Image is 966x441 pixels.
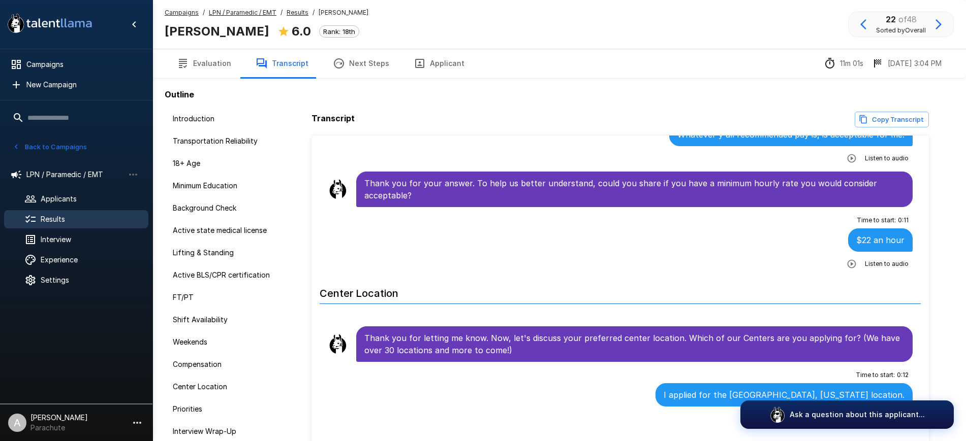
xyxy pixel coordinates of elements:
[173,114,274,124] span: Introduction
[173,337,274,347] span: Weekends
[320,277,921,304] h6: Center Location
[173,248,274,258] span: Lifting & Standing
[173,158,274,168] span: 18+ Age
[173,225,274,235] span: Active state medical license
[664,389,905,401] p: I applied for the [GEOGRAPHIC_DATA], [US_STATE] location.
[173,315,274,325] span: Shift Availability
[165,422,283,440] div: Interview Wrap-Up
[888,58,942,69] p: [DATE] 3:04 PM
[165,355,283,374] div: Compensation
[173,359,274,369] span: Compensation
[320,27,359,36] span: Rank: 18th
[165,266,283,284] div: Active BLS/CPR certification
[165,110,283,128] div: Introduction
[165,221,283,240] div: Active state medical license
[173,426,274,436] span: Interview Wrap-Up
[876,25,926,36] span: Sorted by Overall
[865,259,909,269] span: Listen to audio
[790,410,925,420] p: Ask a question about this applicant...
[165,177,283,195] div: Minimum Education
[165,378,283,396] div: Center Location
[292,24,311,39] b: 6.0
[165,154,283,173] div: 18+ Age
[173,382,274,392] span: Center Location
[328,179,348,199] img: llama_clean.png
[824,57,863,70] div: The time between starting and completing the interview
[857,215,896,225] span: Time to start :
[165,24,269,39] b: [PERSON_NAME]
[840,58,863,69] p: 11m 01s
[856,370,895,380] span: Time to start :
[321,49,401,78] button: Next Steps
[165,199,283,217] div: Background Check
[897,370,909,380] span: 0 : 12
[173,270,274,280] span: Active BLS/CPR certification
[165,311,283,329] div: Shift Availability
[173,404,274,414] span: Priorities
[898,14,917,24] span: of 48
[165,132,283,150] div: Transportation Reliability
[855,112,929,127] button: Copy transcript
[401,49,477,78] button: Applicant
[364,177,905,201] p: Thank you for your answer. To help us better understand, could you share if you have a minimum ho...
[165,333,283,351] div: Weekends
[243,49,321,78] button: Transcript
[173,292,274,302] span: FT/PT
[865,153,909,163] span: Listen to audio
[740,400,954,429] button: Ask a question about this applicant...
[165,288,283,307] div: FT/PT
[328,334,348,354] img: llama_clean.png
[769,406,786,423] img: logo_glasses@2x.png
[165,400,283,418] div: Priorities
[364,332,905,356] p: Thank you for letting me know. Now, let's discuss your preferred center location. Which of our Ce...
[165,49,243,78] button: Evaluation
[173,136,274,146] span: Transportation Reliability
[856,234,905,246] p: $22 an hour
[173,203,274,213] span: Background Check
[886,14,896,24] b: 22
[311,113,355,123] b: Transcript
[165,244,283,262] div: Lifting & Standing
[871,57,942,70] div: The date and time when the interview was completed
[173,181,274,191] span: Minimum Education
[898,215,909,225] span: 0 : 11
